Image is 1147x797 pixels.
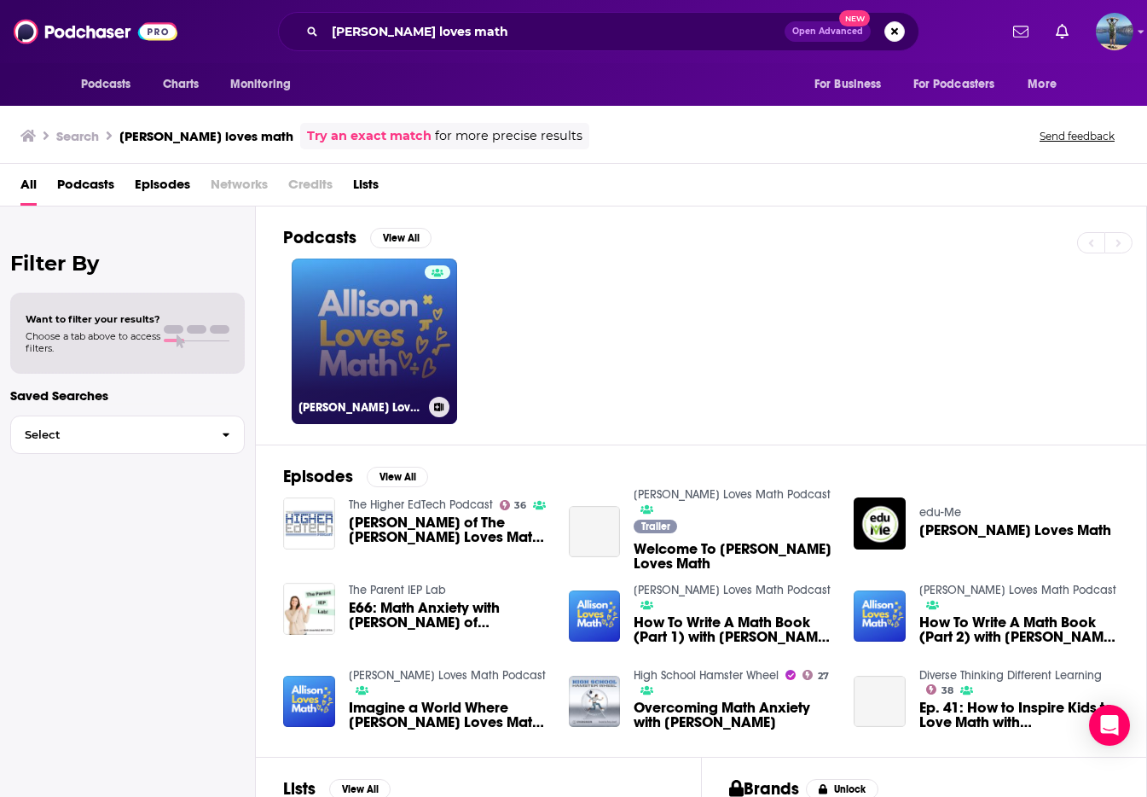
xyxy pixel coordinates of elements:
div: Open Intercom Messenger [1089,705,1130,746]
a: Podcasts [57,171,114,206]
span: Choose a tab above to access filters. [26,330,160,354]
span: E66: Math Anxiety with [PERSON_NAME] of [PERSON_NAME] Loves Math [349,601,548,630]
a: The Parent IEP Lab [349,583,446,597]
span: How To Write A Math Book (Part 2) with [PERSON_NAME] and [PERSON_NAME] [919,615,1119,644]
a: Allison Loves Math Podcast [919,583,1116,597]
span: Open Advanced [792,27,863,36]
a: Allison Loves Math Podcast [349,668,546,683]
a: Show notifications dropdown [1006,17,1035,46]
img: E66: Math Anxiety with Allison Dillard of Allison Loves Math [283,583,335,635]
a: Charts [152,68,210,101]
span: for more precise results [435,126,582,146]
a: edu-Me [919,505,961,520]
button: open menu [1016,68,1078,101]
a: Ep. 41: How to Inspire Kids to Love Math with Allison Dillard [919,701,1119,730]
span: Ep. 41: How to Inspire Kids to Love Math with [PERSON_NAME] [919,701,1119,730]
a: Allison Loves Math [919,523,1111,538]
button: open menu [902,68,1020,101]
a: Lists [353,171,379,206]
span: Trailer [641,521,670,532]
span: Credits [288,171,333,206]
a: Episodes [135,171,190,206]
span: How To Write A Math Book (Part 1) with [PERSON_NAME] and [PERSON_NAME] [634,615,833,644]
a: Try an exact match [307,126,432,146]
h2: Episodes [283,466,353,487]
button: open menu [802,68,903,101]
span: New [839,10,870,26]
a: Allison Loves Math Podcast [634,487,831,502]
span: Logged in as matt44812 [1096,13,1133,50]
div: Search podcasts, credits, & more... [278,12,919,51]
span: Select [11,429,208,440]
img: How To Write A Math Book (Part 2) with Allison Dillard and Jennifer Flenner [854,590,906,643]
a: Welcome To Allison Loves Math [634,542,833,571]
span: Imagine a World Where [PERSON_NAME] Loves Math with [PERSON_NAME] [349,701,548,730]
span: 38 [941,687,953,695]
span: Overcoming Math Anxiety with [PERSON_NAME] [634,701,833,730]
button: Select [10,416,245,454]
a: How To Write A Math Book (Part 1) with Allison Dillard and Jennifer Flenner [634,615,833,644]
h3: [PERSON_NAME] Loves Math Podcast [298,400,422,415]
span: For Business [814,73,882,96]
span: Monitoring [230,73,291,96]
a: High School Hamster Wheel [634,668,779,683]
span: Podcasts [81,73,131,96]
span: 36 [514,502,526,509]
a: Overcoming Math Anxiety with Allison Dillard [634,701,833,730]
span: 27 [818,672,829,680]
button: open menu [218,68,313,101]
h3: Search [56,128,99,144]
a: E66: Math Anxiety with Allison Dillard of Allison Loves Math [349,601,548,630]
h3: [PERSON_NAME] loves math [119,128,293,144]
a: 38 [926,684,953,695]
a: Show notifications dropdown [1049,17,1075,46]
input: Search podcasts, credits, & more... [325,18,785,45]
h2: Podcasts [283,227,356,248]
span: [PERSON_NAME] Loves Math [919,523,1111,538]
span: For Podcasters [913,73,995,96]
img: How To Write A Math Book (Part 1) with Allison Dillard and Jennifer Flenner [569,590,621,643]
a: Imagine a World Where Kim Kardashian Loves Math with Vanessa Vakharia [349,701,548,730]
img: Overcoming Math Anxiety with Allison Dillard [569,676,621,728]
img: Allison Dillard of The Allison Loves Math Podcast [283,497,335,550]
img: Allison Loves Math [854,497,906,550]
a: Ep. 41: How to Inspire Kids to Love Math with Allison Dillard [854,676,906,728]
button: View All [370,228,432,248]
a: EpisodesView All [283,466,428,487]
span: Welcome To [PERSON_NAME] Loves Math [634,542,833,571]
a: All [20,171,37,206]
a: PodcastsView All [283,227,432,248]
a: Allison Loves Math Podcast [634,583,831,597]
button: open menu [69,68,154,101]
span: More [1028,73,1057,96]
span: [PERSON_NAME] of The [PERSON_NAME] Loves Math Podcast [349,515,548,544]
button: Send feedback [1034,129,1120,143]
button: Show profile menu [1096,13,1133,50]
a: Diverse Thinking Different Learning [919,668,1102,683]
a: The Higher EdTech Podcast [349,497,493,512]
p: Saved Searches [10,387,245,404]
a: 36 [500,500,527,510]
a: Podchaser - Follow, Share and Rate Podcasts [14,15,177,48]
button: Open AdvancedNew [785,21,871,42]
span: Want to filter your results? [26,313,160,325]
img: Imagine a World Where Kim Kardashian Loves Math with Vanessa Vakharia [283,676,335,728]
button: View All [367,467,428,487]
span: Networks [211,171,268,206]
img: User Profile [1096,13,1133,50]
a: [PERSON_NAME] Loves Math Podcast [292,259,457,424]
span: Charts [163,73,200,96]
a: Allison Dillard of The Allison Loves Math Podcast [349,515,548,544]
a: 27 [802,670,829,680]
